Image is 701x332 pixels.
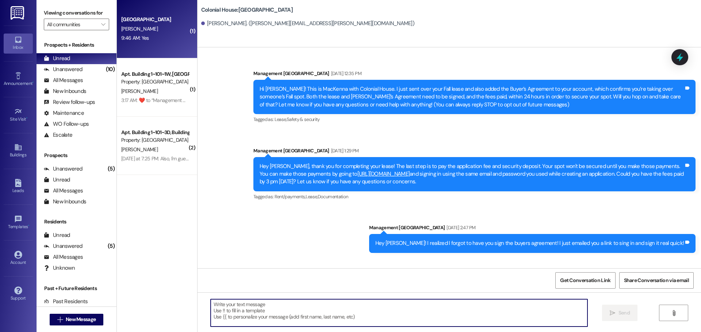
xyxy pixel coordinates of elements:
span: Safety & security [287,116,320,122]
a: Inbox [4,34,33,53]
span: Share Conversation via email [624,277,689,284]
div: Hi [PERSON_NAME]! This is MacKenna with Colonial House. I just sent over your Fall lease and also... [260,85,684,109]
div: New Inbounds [44,198,86,206]
span: • [32,80,34,85]
div: Tagged as: [253,191,696,202]
span: [PERSON_NAME] [121,88,158,94]
a: Templates • [4,213,33,233]
div: Unanswered [44,165,83,173]
a: Site Visit • [4,105,33,125]
span: Rent/payments , [275,194,306,200]
div: Hey [PERSON_NAME], thank you for completing your lease! The last step is to pay the application f... [260,163,684,186]
i:  [101,22,105,27]
button: Send [602,305,637,321]
div: New Inbounds [44,87,86,95]
div: [GEOGRAPHIC_DATA] [121,16,189,23]
div: Past Residents [44,298,88,305]
a: Support [4,284,33,304]
div: Apt. Building 1~101~1W, [GEOGRAPHIC_DATA] [121,70,189,78]
span: Lease , [275,116,287,122]
div: (5) [106,163,116,175]
i:  [671,310,677,316]
div: WO Follow-ups [44,120,89,128]
a: Buildings [4,141,33,161]
div: Management [GEOGRAPHIC_DATA] [253,147,696,157]
div: Apt. Building 1~101~3D, Building [GEOGRAPHIC_DATA] [121,129,189,136]
div: Unanswered [44,242,83,250]
div: All Messages [44,187,83,195]
div: Tagged as: [253,114,696,125]
div: Management [GEOGRAPHIC_DATA] [253,70,696,80]
span: Documentation [318,194,348,200]
button: New Message [50,314,104,325]
div: Unknown [44,264,75,272]
div: Unread [44,55,70,62]
div: 3:17 AM: ​❤️​ to “ Management Colonial House (Colonial House): Perfect will do!!! ” [121,97,287,103]
div: Management [GEOGRAPHIC_DATA] [369,224,696,234]
div: (10) [104,64,116,75]
div: (5) [106,241,116,252]
div: Past + Future Residents [37,285,116,292]
span: New Message [66,316,96,323]
button: Share Conversation via email [619,272,694,289]
div: 9:46 AM: Yes [121,35,149,41]
button: Get Conversation Link [555,272,615,289]
div: [DATE] 1:29 PM [329,147,359,155]
div: Unanswered [44,66,83,73]
div: Residents [37,218,116,226]
div: [PERSON_NAME]. ([PERSON_NAME][EMAIL_ADDRESS][PERSON_NAME][DOMAIN_NAME]) [201,20,414,27]
b: Colonial House: [GEOGRAPHIC_DATA] [201,6,293,14]
div: Maintenance [44,109,84,117]
span: [PERSON_NAME] [121,26,158,32]
span: Send [618,309,630,317]
div: Hey [PERSON_NAME]! I realized I forgot to have you sign the buyers agreement! I just emailed you ... [375,239,684,247]
label: Viewing conversations for [44,7,109,19]
div: Escalate [44,131,72,139]
i:  [610,310,615,316]
span: • [26,116,27,121]
div: All Messages [44,253,83,261]
a: [URL][DOMAIN_NAME] [357,170,410,177]
div: [DATE] at 7:25 PM: Also, I'm guessing that last text was automated, but there are still charges o... [121,155,638,162]
span: Get Conversation Link [560,277,610,284]
span: [PERSON_NAME] [121,146,158,153]
div: Unread [44,176,70,184]
a: Account [4,249,33,268]
div: Prospects + Residents [37,41,116,49]
img: ResiDesk Logo [11,6,26,20]
input: All communities [47,19,97,30]
div: Property: [GEOGRAPHIC_DATA] [121,78,189,86]
a: Leads [4,177,33,196]
div: Prospects [37,152,116,159]
span: • [28,223,29,228]
div: [DATE] 2:47 PM [445,224,475,231]
span: Lease , [306,194,318,200]
div: Property: [GEOGRAPHIC_DATA] [121,136,189,144]
i:  [57,317,63,323]
div: [DATE] 12:35 PM [329,70,361,77]
div: Review follow-ups [44,98,95,106]
div: All Messages [44,77,83,84]
div: Unread [44,231,70,239]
